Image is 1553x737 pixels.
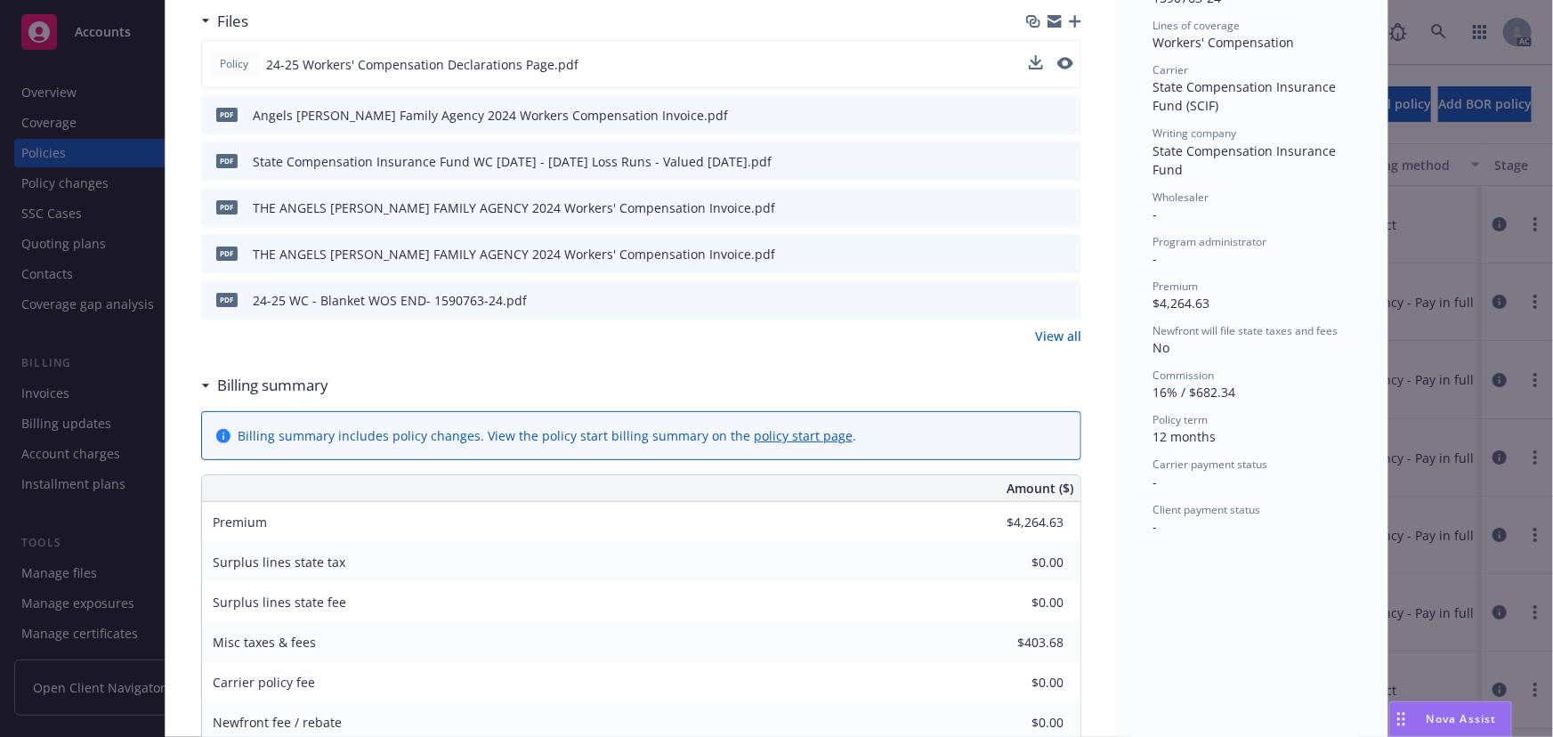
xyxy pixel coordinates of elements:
h3: Files [217,10,248,33]
span: Surplus lines state fee [213,594,346,611]
span: 24-25 Workers' Compensation Declarations Page.pdf [266,55,578,74]
span: Policy term [1153,412,1208,427]
button: preview file [1058,245,1074,263]
button: Nova Assist [1389,701,1512,737]
span: Newfront will file state taxes and fees [1153,323,1338,338]
button: download file [1030,152,1044,171]
button: preview file [1058,198,1074,217]
span: - [1153,518,1157,535]
span: Commission [1153,368,1214,383]
a: View all [1035,327,1081,345]
span: Surplus lines state tax [213,554,345,571]
button: download file [1029,55,1043,74]
button: preview file [1058,291,1074,310]
button: preview file [1058,106,1074,125]
span: Misc taxes & fees [213,634,316,651]
div: THE ANGELS [PERSON_NAME] FAMILY AGENCY 2024 Workers' Compensation Invoice.pdf [253,198,775,217]
input: 0.00 [958,509,1074,536]
a: policy start page [754,427,853,444]
span: - [1153,474,1157,490]
span: Newfront fee / rebate [213,714,342,731]
span: 12 months [1153,428,1216,445]
span: Program administrator [1153,234,1266,249]
span: pdf [216,108,238,121]
div: THE ANGELS [PERSON_NAME] FAMILY AGENCY 2024 Workers' Compensation Invoice.pdf [253,245,775,263]
span: Amount ($) [1007,479,1073,498]
input: 0.00 [958,549,1074,576]
div: State Compensation Insurance Fund WC [DATE] - [DATE] Loss Runs - Valued [DATE].pdf [253,152,772,171]
span: pdf [216,247,238,260]
div: Billing summary [201,374,328,397]
button: download file [1030,245,1044,263]
div: Files [201,10,248,33]
span: State Compensation Insurance Fund [1153,142,1339,178]
input: 0.00 [958,629,1074,656]
span: Nova Assist [1427,711,1497,726]
span: - [1153,206,1157,223]
button: download file [1030,198,1044,217]
div: 24-25 WC - Blanket WOS END- 1590763-24.pdf [253,291,527,310]
span: Wholesaler [1153,190,1209,205]
span: Carrier [1153,62,1188,77]
div: Billing summary includes policy changes. View the policy start billing summary on the . [238,426,856,445]
button: preview file [1057,55,1073,74]
span: pdf [216,200,238,214]
button: preview file [1058,152,1074,171]
span: Policy [216,56,252,72]
span: pdf [216,293,238,306]
span: 16% / $682.34 [1153,384,1235,401]
span: $4,264.63 [1153,295,1209,312]
span: Client payment status [1153,502,1260,517]
span: No [1153,339,1169,356]
button: download file [1030,291,1044,310]
span: Workers' Compensation [1153,34,1294,51]
span: Premium [213,514,267,530]
h3: Billing summary [217,374,328,397]
span: Writing company [1153,126,1236,141]
input: 0.00 [958,589,1074,616]
input: 0.00 [958,709,1074,736]
span: Premium [1153,279,1198,294]
button: preview file [1057,57,1073,69]
div: Angels [PERSON_NAME] Family Agency 2024 Workers Compensation Invoice.pdf [253,106,728,125]
span: State Compensation Insurance Fund (SCIF) [1153,78,1339,114]
span: Carrier payment status [1153,457,1267,472]
button: download file [1029,55,1043,69]
div: Drag to move [1390,702,1412,736]
button: download file [1030,106,1044,125]
span: pdf [216,154,238,167]
input: 0.00 [958,669,1074,696]
span: - [1153,250,1157,267]
span: Carrier policy fee [213,674,315,691]
span: Lines of coverage [1153,18,1240,33]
